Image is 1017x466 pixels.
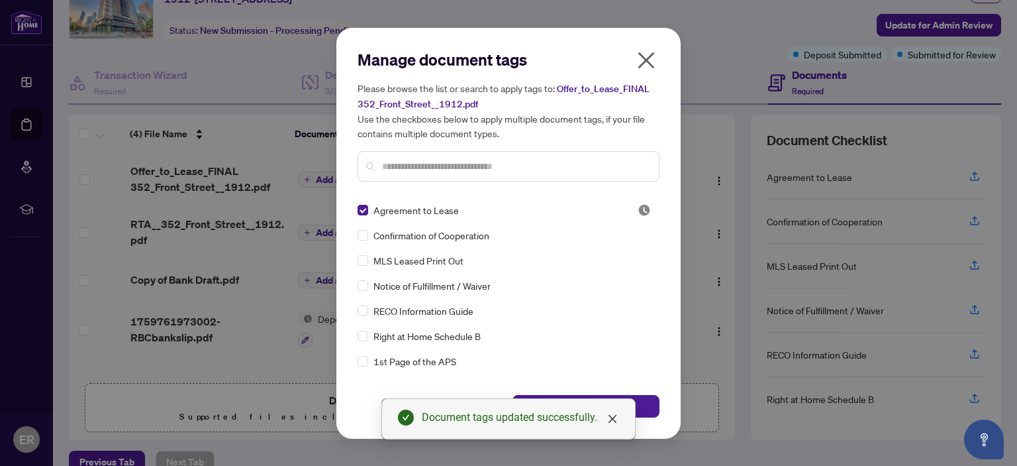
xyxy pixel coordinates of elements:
[373,203,459,217] span: Agreement to Lease
[373,304,473,318] span: RECO Information Guide
[576,396,597,417] span: Save
[512,395,659,418] button: Save
[358,83,650,110] span: Offer_to_Lease_FINAL 352_Front_Street__1912.pdf
[638,204,651,217] img: status
[416,396,446,417] span: Cancel
[358,395,505,418] button: Cancel
[398,410,414,426] span: check-circle
[373,329,481,343] span: Right at Home Schedule B
[964,420,1004,459] button: Open asap
[358,81,659,141] h5: Please browse the list or search to apply tags to: Use the checkboxes below to apply multiple doc...
[358,49,659,70] h2: Manage document tags
[636,50,657,71] span: close
[373,278,491,293] span: Notice of Fulfillment / Waiver
[638,204,651,217] span: Pending Review
[422,410,619,426] div: Document tags updated successfully.
[373,253,463,268] span: MLS Leased Print Out
[373,228,489,243] span: Confirmation of Cooperation
[373,354,456,369] span: 1st Page of the APS
[605,412,620,426] a: Close
[607,414,618,424] span: close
